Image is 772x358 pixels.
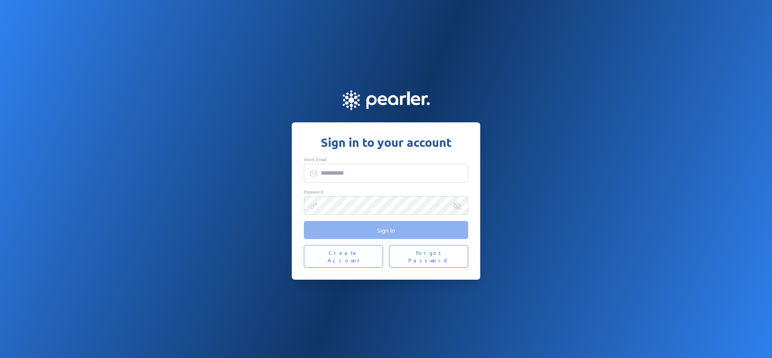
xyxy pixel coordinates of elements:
button: Sign In [304,221,468,239]
button: Create Account [304,245,383,268]
button: Forgot Password [389,245,468,268]
span: Work Email [304,156,327,162]
span: Forgot Password [398,249,459,264]
span: Sign In [377,226,395,234]
h1: Sign in to your account [304,134,468,150]
span: Password [304,189,323,195]
div: Reveal Password [453,202,461,210]
span: Create Account [313,249,374,264]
